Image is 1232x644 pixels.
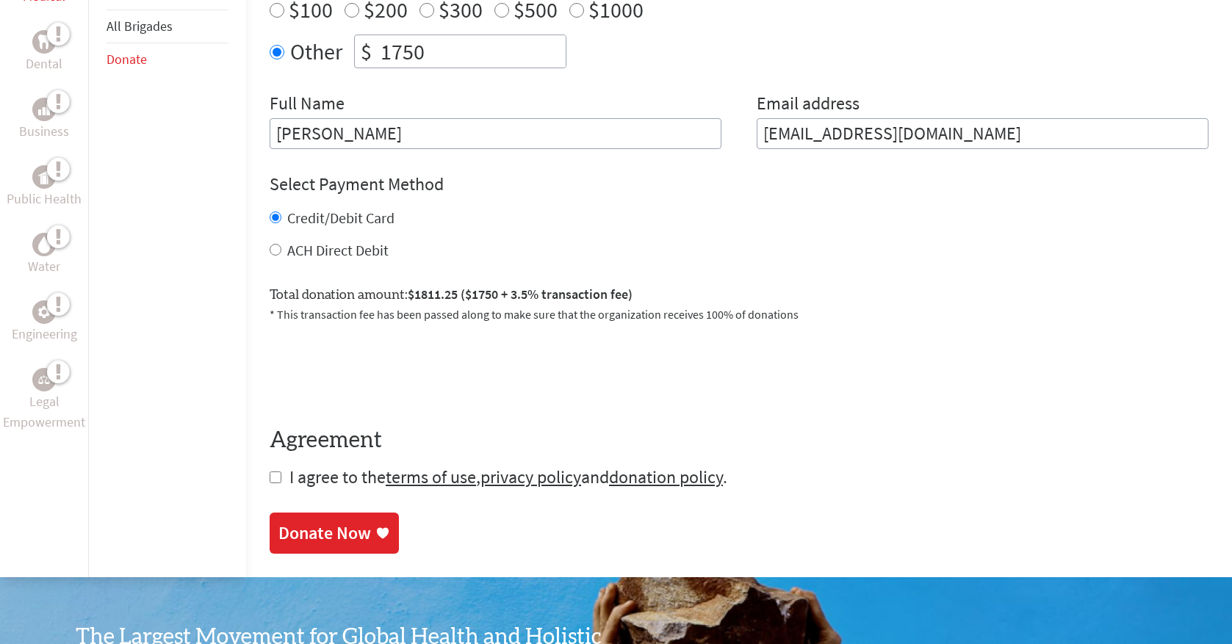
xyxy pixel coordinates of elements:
img: Water [38,236,50,253]
li: Donate [107,43,228,76]
a: All Brigades [107,18,173,35]
div: $ [355,35,378,68]
p: Legal Empowerment [3,391,85,433]
a: EngineeringEngineering [12,300,77,344]
a: Donate [107,51,147,68]
div: Water [32,233,56,256]
a: terms of use [386,466,476,488]
p: Business [19,121,69,142]
a: Donate Now [270,513,399,554]
p: Dental [26,54,62,74]
a: BusinessBusiness [19,98,69,142]
input: Enter Amount [378,35,566,68]
p: * This transaction fee has been passed along to make sure that the organization receives 100% of ... [270,305,1208,323]
h4: Agreement [270,427,1208,454]
div: Business [32,98,56,121]
a: DentalDental [26,30,62,74]
a: donation policy [609,466,723,488]
label: Full Name [270,92,345,118]
a: Legal EmpowermentLegal Empowerment [3,368,85,433]
span: $1811.25 ($1750 + 3.5% transaction fee) [408,286,633,303]
label: Credit/Debit Card [287,209,395,227]
span: I agree to the , and . [289,466,727,488]
a: privacy policy [480,466,581,488]
label: Other [290,35,342,68]
img: Dental [38,35,50,49]
input: Enter Full Name [270,118,721,149]
p: Public Health [7,189,82,209]
img: Legal Empowerment [38,375,50,384]
a: WaterWater [28,233,60,277]
p: Engineering [12,324,77,344]
h4: Select Payment Method [270,173,1208,196]
img: Public Health [38,170,50,184]
img: Engineering [38,306,50,318]
iframe: reCAPTCHA [270,341,493,398]
label: Email address [757,92,860,118]
div: Public Health [32,165,56,189]
div: Legal Empowerment [32,368,56,391]
label: ACH Direct Debit [287,241,389,259]
div: Donate Now [278,521,371,545]
p: Water [28,256,60,277]
label: Total donation amount: [270,284,633,305]
a: Public HealthPublic Health [7,165,82,209]
input: Your Email [757,118,1208,149]
img: Business [38,104,50,115]
li: All Brigades [107,10,228,43]
div: Dental [32,30,56,54]
div: Engineering [32,300,56,324]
